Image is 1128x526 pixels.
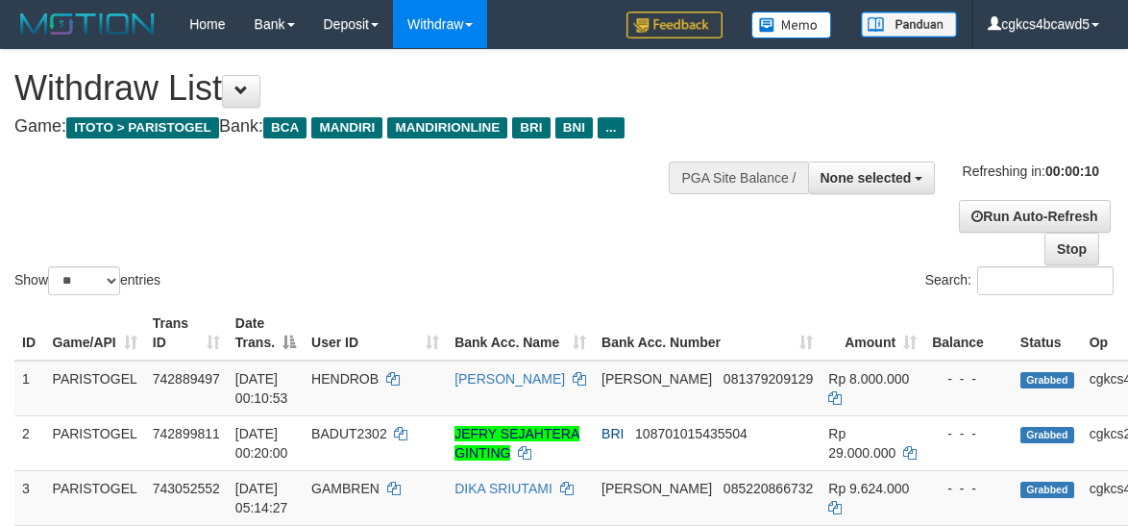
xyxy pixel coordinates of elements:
span: [PERSON_NAME] [601,371,712,387]
th: Game/API: activate to sort column ascending [45,306,145,361]
span: GAMBREN [311,481,380,496]
td: 3 [14,470,45,525]
th: Bank Acc. Number: activate to sort column ascending [594,306,821,361]
div: - - - [932,369,1005,388]
span: BRI [601,426,624,441]
img: MOTION_logo.png [14,10,160,38]
span: Refreshing in: [963,163,1099,179]
span: 743052552 [153,481,220,496]
img: Feedback.jpg [626,12,723,38]
strong: 00:00:10 [1045,163,1099,179]
span: Rp 9.624.000 [828,481,909,496]
span: Grabbed [1020,427,1074,443]
td: PARISTOGEL [45,361,145,416]
a: JEFRY SEJAHTERA GINTING [454,426,579,461]
span: Copy 081379209129 to clipboard [723,371,813,387]
span: Grabbed [1020,482,1074,498]
span: ITOTO > PARISTOGEL [66,117,219,138]
span: ... [598,117,624,138]
span: Copy 085220866732 to clipboard [723,481,813,496]
th: Status [1013,306,1082,361]
span: None selected [821,170,912,186]
span: MANDIRI [311,117,382,138]
span: [DATE] 05:14:27 [235,481,288,515]
div: - - - [932,479,1005,498]
img: panduan.png [861,12,957,38]
th: Bank Acc. Name: activate to sort column ascending [447,306,594,361]
td: 1 [14,361,45,416]
span: [PERSON_NAME] [601,481,712,496]
span: Rp 8.000.000 [828,371,909,387]
td: PARISTOGEL [45,415,145,470]
select: Showentries [48,266,120,295]
label: Search: [925,266,1114,295]
a: Stop [1044,233,1099,265]
span: BADUT2302 [311,426,387,441]
label: Show entries [14,266,160,295]
a: [PERSON_NAME] [454,371,565,387]
span: 742889497 [153,371,220,387]
th: Amount: activate to sort column ascending [821,306,924,361]
input: Search: [977,266,1114,295]
span: MANDIRIONLINE [387,117,507,138]
td: 2 [14,415,45,470]
img: Button%20Memo.svg [751,12,832,38]
span: BCA [263,117,307,138]
div: - - - [932,424,1005,443]
span: 742899811 [153,426,220,441]
span: Rp 29.000.000 [828,426,895,461]
h1: Withdraw List [14,69,733,108]
a: DIKA SRIUTAMI [454,481,552,496]
th: Date Trans.: activate to sort column descending [228,306,304,361]
span: BNI [555,117,593,138]
span: HENDROB [311,371,379,387]
th: User ID: activate to sort column ascending [304,306,447,361]
span: Copy 108701015435504 to clipboard [635,426,748,441]
span: Grabbed [1020,372,1074,388]
th: Balance [924,306,1013,361]
th: Trans ID: activate to sort column ascending [145,306,228,361]
td: PARISTOGEL [45,470,145,525]
span: [DATE] 00:20:00 [235,426,288,461]
button: None selected [808,162,936,194]
span: BRI [512,117,550,138]
a: Run Auto-Refresh [959,200,1110,233]
div: PGA Site Balance / [669,162,807,194]
span: [DATE] 00:10:53 [235,371,288,406]
h4: Game: Bank: [14,117,733,137]
th: ID [14,306,45,361]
